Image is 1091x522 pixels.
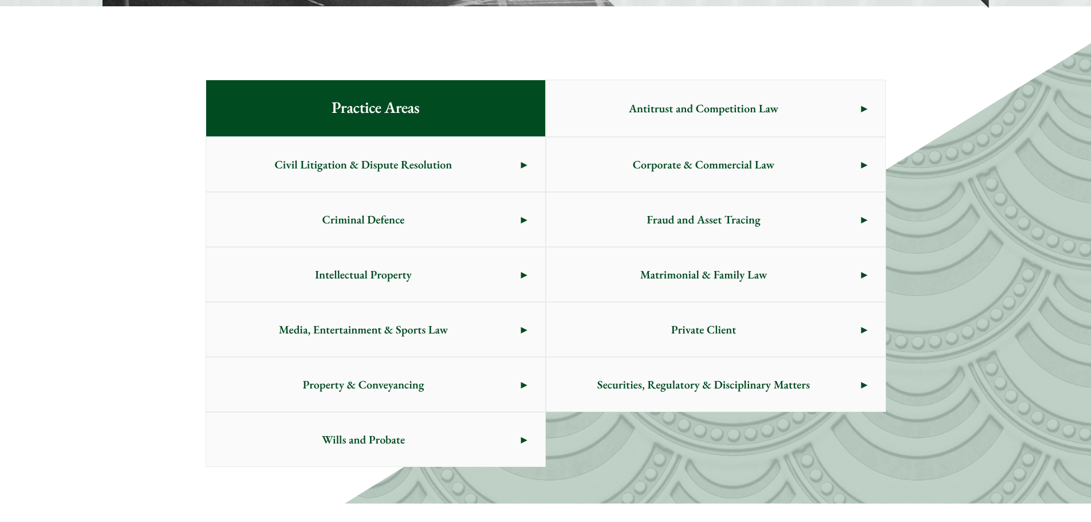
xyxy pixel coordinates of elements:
a: Securities, Regulatory & Disciplinary Matters [546,358,885,411]
span: Fraud and Asset Tracing [546,193,861,246]
span: Practice Areas [313,80,438,136]
a: Antitrust and Competition Law [546,80,885,136]
span: Criminal Defence [206,193,521,246]
a: Media, Entertainment & Sports Law [206,303,545,356]
a: Matrimonial & Family Law [546,248,885,301]
span: Corporate & Commercial Law [546,138,861,191]
a: Property & Conveyancing [206,358,545,411]
a: Private Client [546,303,885,356]
span: Matrimonial & Family Law [546,248,861,301]
span: Media, Entertainment & Sports Law [206,303,521,356]
span: Securities, Regulatory & Disciplinary Matters [546,358,861,411]
span: Private Client [546,303,861,356]
span: Property & Conveyancing [206,358,521,411]
span: Wills and Probate [206,413,521,466]
a: Civil Litigation & Dispute Resolution [206,138,545,191]
a: Wills and Probate [206,413,545,466]
span: Civil Litigation & Dispute Resolution [206,138,521,191]
a: Intellectual Property [206,248,545,301]
span: Antitrust and Competition Law [546,81,861,135]
a: Fraud and Asset Tracing [546,193,885,246]
a: Corporate & Commercial Law [546,138,885,191]
a: Criminal Defence [206,193,545,246]
span: Intellectual Property [206,248,521,301]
